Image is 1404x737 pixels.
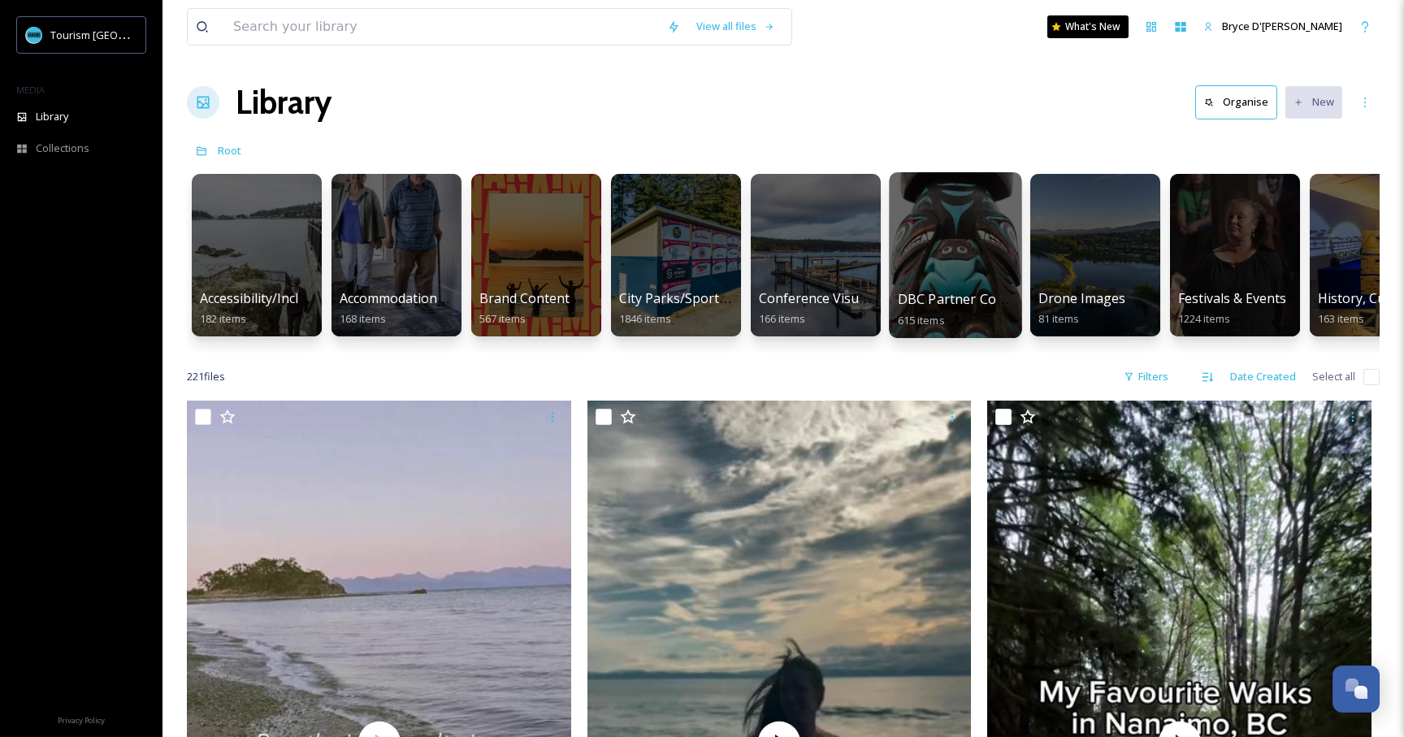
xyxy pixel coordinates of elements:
[1178,291,1286,326] a: Festivals & Events1224 items
[1318,311,1364,326] span: 163 items
[1116,361,1176,392] div: Filters
[479,311,526,326] span: 567 items
[340,291,483,326] a: Accommodations by Biz168 items
[187,369,225,384] span: 221 file s
[36,109,68,124] span: Library
[1038,289,1125,307] span: Drone Images
[225,9,659,45] input: Search your library
[479,291,570,326] a: Brand Content567 items
[1047,15,1129,38] a: What's New
[36,141,89,156] span: Collections
[58,715,105,726] span: Privacy Policy
[1195,85,1277,119] button: Organise
[619,291,767,326] a: City Parks/Sport Images1846 items
[218,143,241,158] span: Root
[898,312,945,327] span: 615 items
[340,289,483,307] span: Accommodations by Biz
[1178,289,1286,307] span: Festivals & Events
[58,709,105,729] a: Privacy Policy
[1222,19,1342,33] span: Bryce D'[PERSON_NAME]
[1038,291,1125,326] a: Drone Images81 items
[759,289,876,307] span: Conference Visuals
[1195,11,1350,42] a: Bryce D'[PERSON_NAME]
[218,141,241,160] a: Root
[236,78,331,127] a: Library
[898,292,1036,327] a: DBC Partner Contrent615 items
[898,290,1036,308] span: DBC Partner Contrent
[340,311,386,326] span: 168 items
[1312,369,1355,384] span: Select all
[759,291,876,326] a: Conference Visuals166 items
[1222,361,1304,392] div: Date Created
[50,27,196,42] span: Tourism [GEOGRAPHIC_DATA]
[1178,311,1230,326] span: 1224 items
[619,311,671,326] span: 1846 items
[26,27,42,43] img: tourism_nanaimo_logo.jpeg
[619,289,767,307] span: City Parks/Sport Images
[688,11,783,42] a: View all files
[1332,665,1380,713] button: Open Chat
[200,289,337,307] span: Accessibility/Inclusivity
[200,291,337,326] a: Accessibility/Inclusivity182 items
[16,84,45,96] span: MEDIA
[1038,311,1079,326] span: 81 items
[479,289,570,307] span: Brand Content
[200,311,246,326] span: 182 items
[759,311,805,326] span: 166 items
[1195,85,1285,119] a: Organise
[1285,86,1342,118] button: New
